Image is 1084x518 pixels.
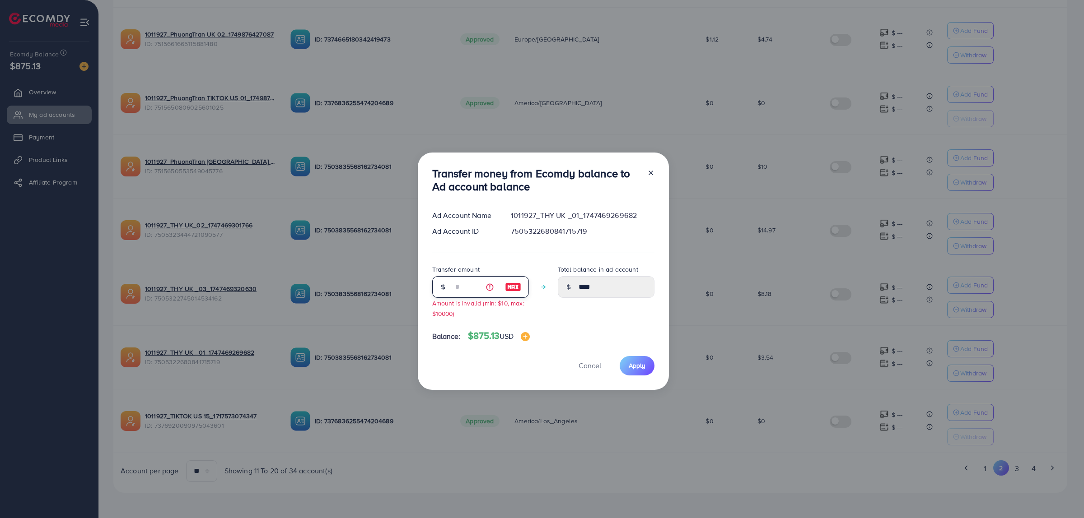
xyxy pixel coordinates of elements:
[567,356,612,375] button: Cancel
[425,210,504,221] div: Ad Account Name
[432,331,461,342] span: Balance:
[521,332,530,341] img: image
[425,226,504,236] div: Ad Account ID
[505,282,521,292] img: image
[620,356,654,375] button: Apply
[432,265,480,274] label: Transfer amount
[579,361,601,370] span: Cancel
[558,265,638,274] label: Total balance in ad account
[500,331,514,341] span: USD
[629,361,645,370] span: Apply
[1046,477,1077,511] iframe: Chat
[468,330,530,342] h4: $875.13
[432,167,640,193] h3: Transfer money from Ecomdy balance to Ad account balance
[432,299,524,318] small: Amount is invalid (min: $10, max: $10000)
[504,226,661,236] div: 7505322680841715719
[504,210,661,221] div: 1011927_THY UK _01_1747469269682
